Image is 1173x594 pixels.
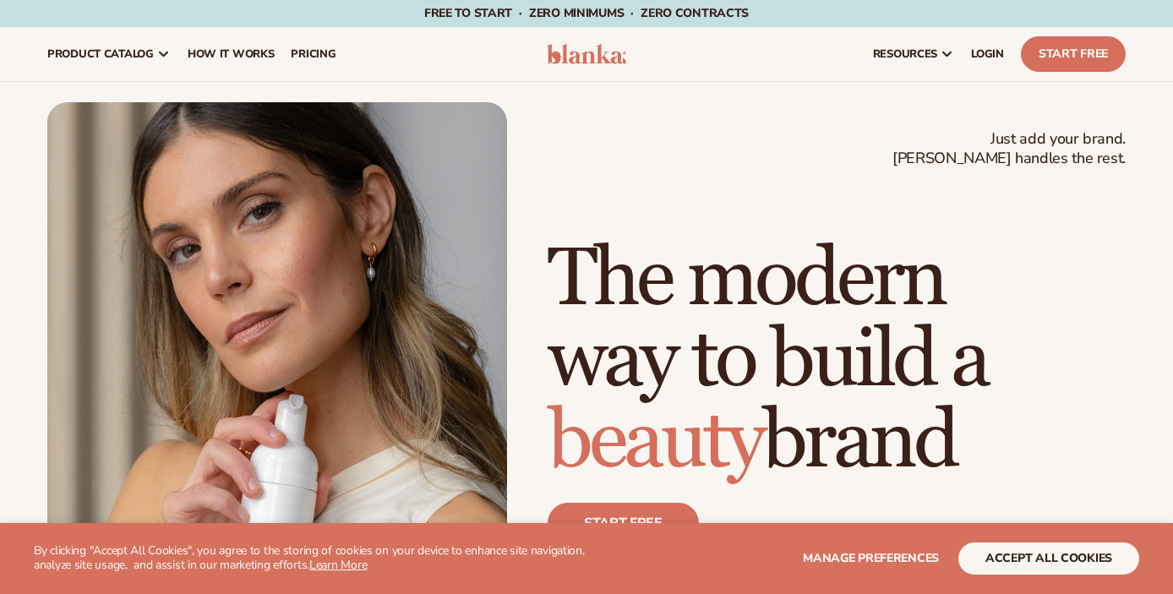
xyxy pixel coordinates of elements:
[34,544,594,573] p: By clicking "Accept All Cookies", you agree to the storing of cookies on your device to enhance s...
[282,27,344,81] a: pricing
[548,239,1126,482] h1: The modern way to build a brand
[424,5,749,21] span: Free to start · ZERO minimums · ZERO contracts
[865,27,963,81] a: resources
[39,27,179,81] a: product catalog
[47,47,154,61] span: product catalog
[803,550,939,566] span: Manage preferences
[963,27,1012,81] a: LOGIN
[547,44,626,64] img: logo
[873,47,937,61] span: resources
[188,47,275,61] span: How It Works
[892,129,1126,169] span: Just add your brand. [PERSON_NAME] handles the rest.
[179,27,283,81] a: How It Works
[1021,36,1126,72] a: Start Free
[309,557,367,573] a: Learn More
[548,392,762,491] span: beauty
[291,47,336,61] span: pricing
[803,542,939,575] button: Manage preferences
[971,47,1004,61] span: LOGIN
[958,542,1139,575] button: accept all cookies
[548,503,699,543] a: Start free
